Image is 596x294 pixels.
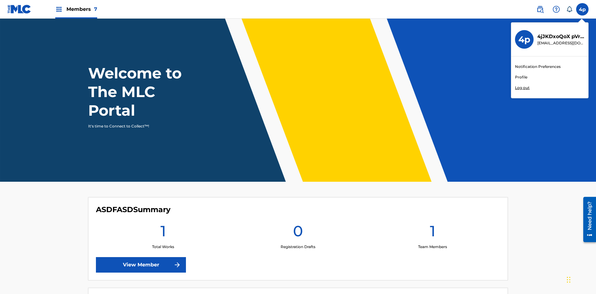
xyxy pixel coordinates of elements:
[88,64,204,120] h1: Welcome to The MLC Portal
[281,244,315,250] p: Registration Drafts
[7,5,31,14] img: MLC Logo
[536,6,544,13] img: search
[534,3,546,16] a: Public Search
[515,74,527,80] a: Profile
[96,257,186,273] a: View Member
[515,64,561,69] a: Notification Preferences
[152,244,174,250] p: Total Works
[553,6,560,13] img: help
[96,205,170,214] h4: ASDFASD
[550,3,562,16] div: Help
[66,6,97,13] span: Members
[515,85,530,91] p: Log out
[94,6,97,12] span: 7
[88,123,196,129] p: It's time to Connect to Collect™!
[174,261,181,269] img: f7272a7cc735f4ea7f67.svg
[293,222,303,244] h1: 0
[518,34,530,45] h3: 4p
[565,264,596,294] iframe: Chat Widget
[566,6,572,12] div: Notifications
[430,222,436,244] h1: 1
[567,270,571,289] div: Drag
[576,3,589,16] div: User Menu
[160,222,166,244] h1: 1
[579,194,596,245] iframe: Resource Center
[537,40,585,46] p: cleosongwriter@gmail.com
[418,244,447,250] p: Team Members
[55,6,63,13] img: Top Rightsholders
[537,33,585,40] p: 4jJKDxoQoX pVrqHzhcUU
